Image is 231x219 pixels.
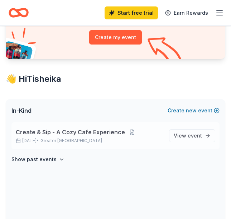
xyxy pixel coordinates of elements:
[169,129,215,142] a: View event
[40,138,102,144] span: Greater [GEOGRAPHIC_DATA]
[9,4,29,21] a: Home
[168,106,220,115] button: Createnewevent
[89,30,142,45] button: Create my event
[148,37,183,64] img: Curvy arrow
[105,6,158,19] a: Start free trial
[11,155,64,164] button: Show past events
[6,73,225,85] div: 👋 Hi Tisheika
[16,128,125,136] span: Create & Sip - A Cozy Cafe Experience
[11,106,32,115] span: In-Kind
[188,132,202,139] span: event
[11,155,57,164] h4: Show past events
[161,6,212,19] a: Earn Rewards
[16,138,163,144] p: [DATE] •
[186,106,197,115] span: new
[174,131,202,140] span: View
